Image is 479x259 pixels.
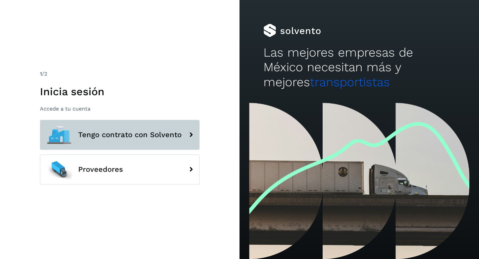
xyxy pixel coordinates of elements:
[310,75,390,89] span: transportistas
[40,120,200,150] button: Tengo contrato con Solvento
[40,106,200,112] p: Accede a tu cuenta
[40,154,200,184] button: Proveedores
[263,45,455,90] h2: Las mejores empresas de México necesitan más y mejores
[78,165,123,173] span: Proveedores
[78,131,182,139] span: Tengo contrato con Solvento
[40,85,200,98] h1: Inicia sesión
[40,70,200,78] div: /2
[40,71,42,77] span: 1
